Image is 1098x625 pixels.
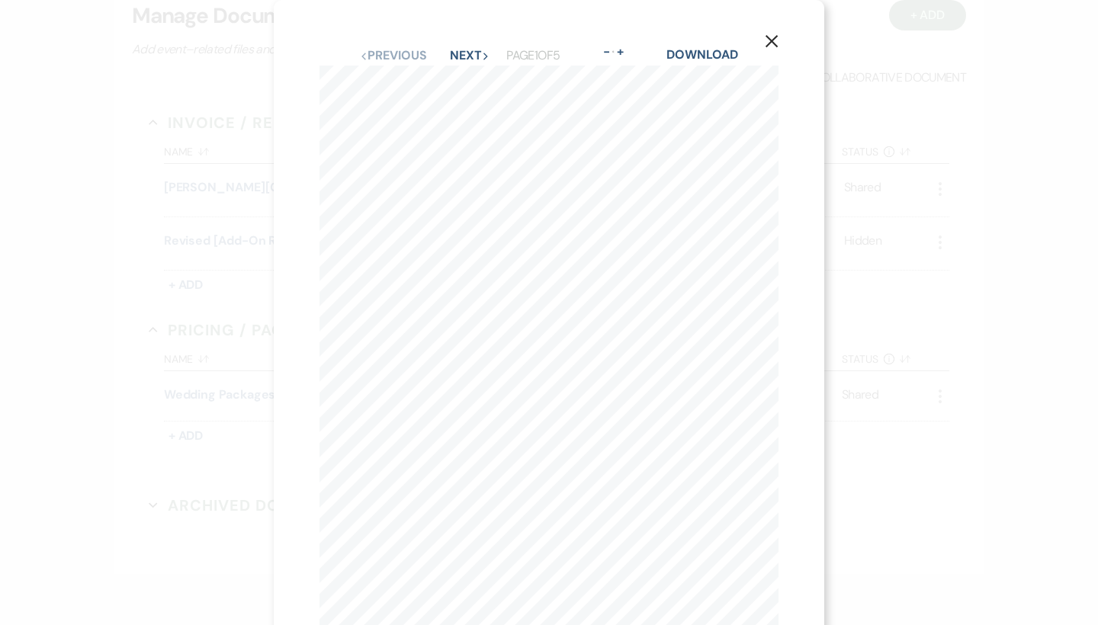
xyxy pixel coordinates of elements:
[360,50,426,62] button: Previous
[450,50,490,62] button: Next
[600,46,612,58] button: -
[506,46,560,66] p: Page 1 of 5
[615,46,627,58] button: +
[666,46,737,62] a: Download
